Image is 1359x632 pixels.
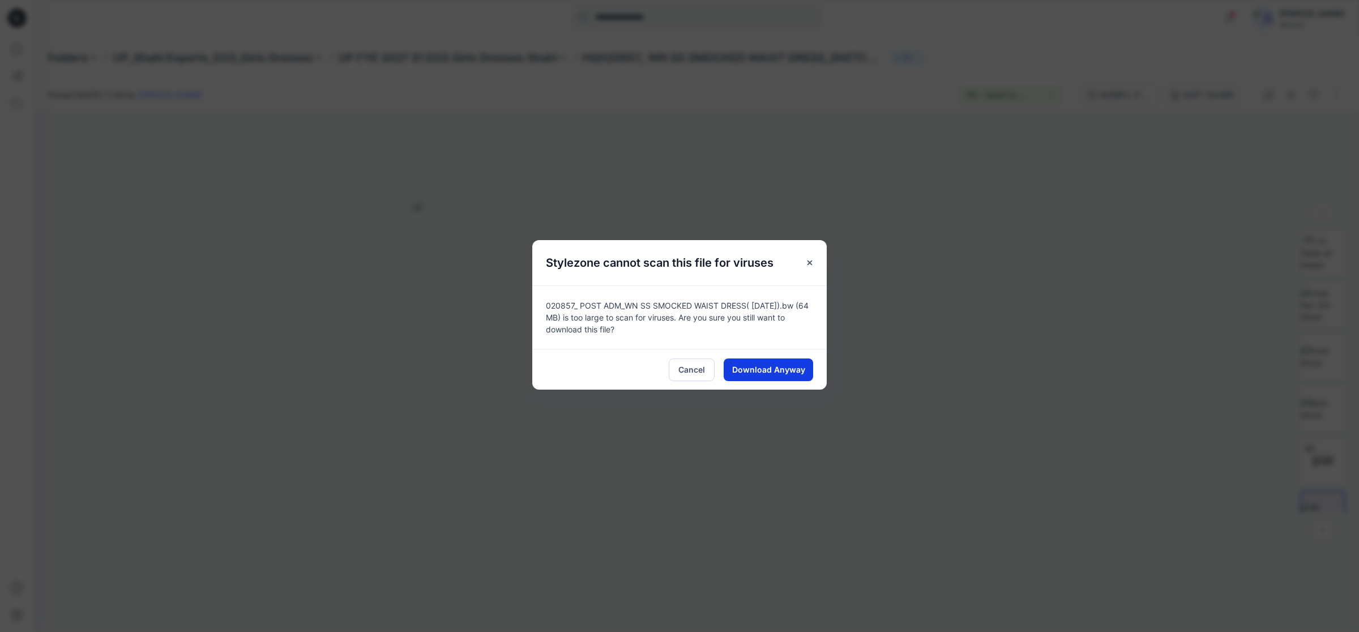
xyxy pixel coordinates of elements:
[669,358,715,381] button: Cancel
[732,364,805,375] span: Download Anyway
[532,240,787,285] h5: Stylezone cannot scan this file for viruses
[678,364,705,375] span: Cancel
[532,285,827,349] div: 020857_ POST ADM_WN SS SMOCKED WAIST DRESS( [DATE]).bw (64 MB) is too large to scan for viruses. ...
[800,253,820,273] button: Close
[724,358,813,381] button: Download Anyway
